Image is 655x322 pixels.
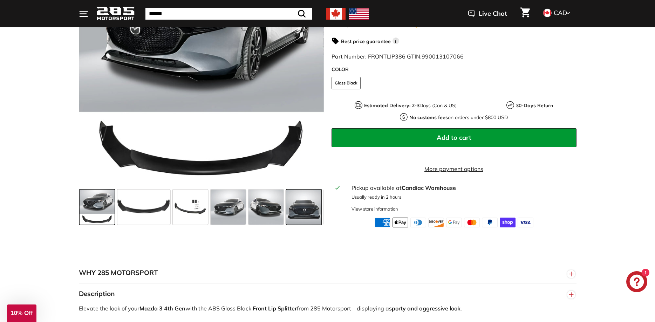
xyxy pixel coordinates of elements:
img: paypal [482,218,498,227]
span: i [393,37,399,44]
input: Search [145,8,312,20]
span: 990013107066 [422,53,464,60]
span: 10% Off [11,310,33,316]
span: CAD [554,9,567,17]
strong: Front Lip Splitter [253,305,297,312]
span: Add to cart [437,133,471,142]
label: COLOR [332,66,576,73]
div: View store information [352,206,398,212]
span: Live Chat [479,9,507,18]
span: Part Number: FRONTLIP386 GTIN: [332,53,464,60]
span: $29.75 CAD [370,20,404,28]
a: Cart [516,2,534,26]
button: Live Chat [459,5,516,22]
p: on orders under $800 USD [409,114,508,121]
img: diners_club [410,218,426,227]
strong: sporty and aggressive look [389,305,460,312]
div: 10% Off [7,304,36,322]
img: discover [428,218,444,227]
button: WHY 285 MOTORSPORT [79,262,576,283]
button: Add to cart [332,128,576,147]
strong: No customs fees [409,114,448,121]
strong: Candiac Warehouse [402,184,456,191]
strong: Mazda 3 4th Gen [139,305,185,312]
img: Logo_285_Motorsport_areodynamics_components [96,6,135,22]
p: Usually ready in 2 hours [352,194,572,200]
img: master [464,218,480,227]
strong: Best price guarantee [341,38,391,44]
strong: Estimated Delivery: 2-3 [364,102,419,109]
p: Days (Can & US) [364,102,457,109]
img: american_express [375,218,390,227]
img: shopify_pay [500,218,516,227]
button: Description [79,283,576,304]
img: visa [518,218,533,227]
inbox-online-store-chat: Shopify online store chat [624,271,649,294]
strong: 30-Days Return [516,102,553,109]
img: google_pay [446,218,462,227]
img: apple_pay [393,218,408,227]
div: Pickup available at [352,184,572,192]
a: More payment options [332,165,576,173]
